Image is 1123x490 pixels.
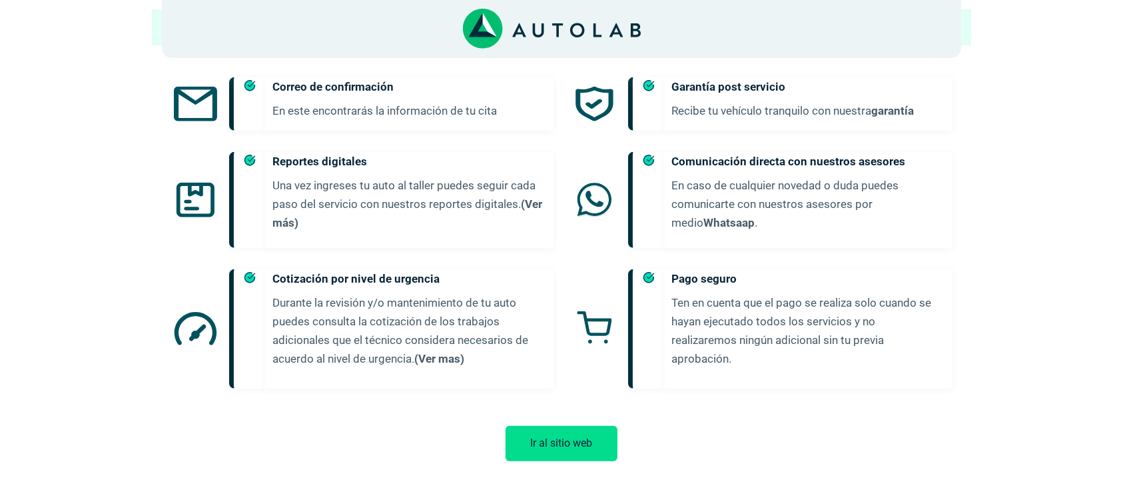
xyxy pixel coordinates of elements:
[671,77,942,96] h5: Garantía post servicio
[506,437,617,449] a: Ir al sitio web
[414,352,464,365] a: (Ver mas)
[671,269,942,288] h5: Pago seguro
[272,101,544,120] p: En este encontrarás la información de tu cita
[272,77,544,96] h5: Correo de confirmación
[871,104,914,117] a: garantía
[703,216,755,229] a: Whatsaap
[272,197,542,229] a: (Ver más)
[272,269,544,288] h5: Cotización por nivel de urgencia
[272,152,544,171] h5: Reportes digitales
[506,426,617,461] button: Ir al sitio web
[671,176,942,232] p: En caso de cualquier novedad o duda puedes comunicarte con nuestros asesores por medio .
[671,293,942,368] p: Ten en cuenta que el pago se realiza solo cuando se hayan ejecutado todos los servicios y no real...
[671,101,942,120] p: Recibe tu vehículo tranquilo con nuestra
[152,16,971,39] h3: Recuerda que al tomar tu servicios con tienes acceso a:
[272,293,544,368] p: Durante la revisión y/o mantenimiento de tu auto puedes consulta la cotización de los trabajos ad...
[671,152,942,171] h5: Comunicación directa con nuestros asesores
[463,22,641,35] a: Link al sitio de autolab
[272,176,544,232] p: Una vez ingreses tu auto al taller puedes seguir cada paso del servicio con nuestros reportes dig...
